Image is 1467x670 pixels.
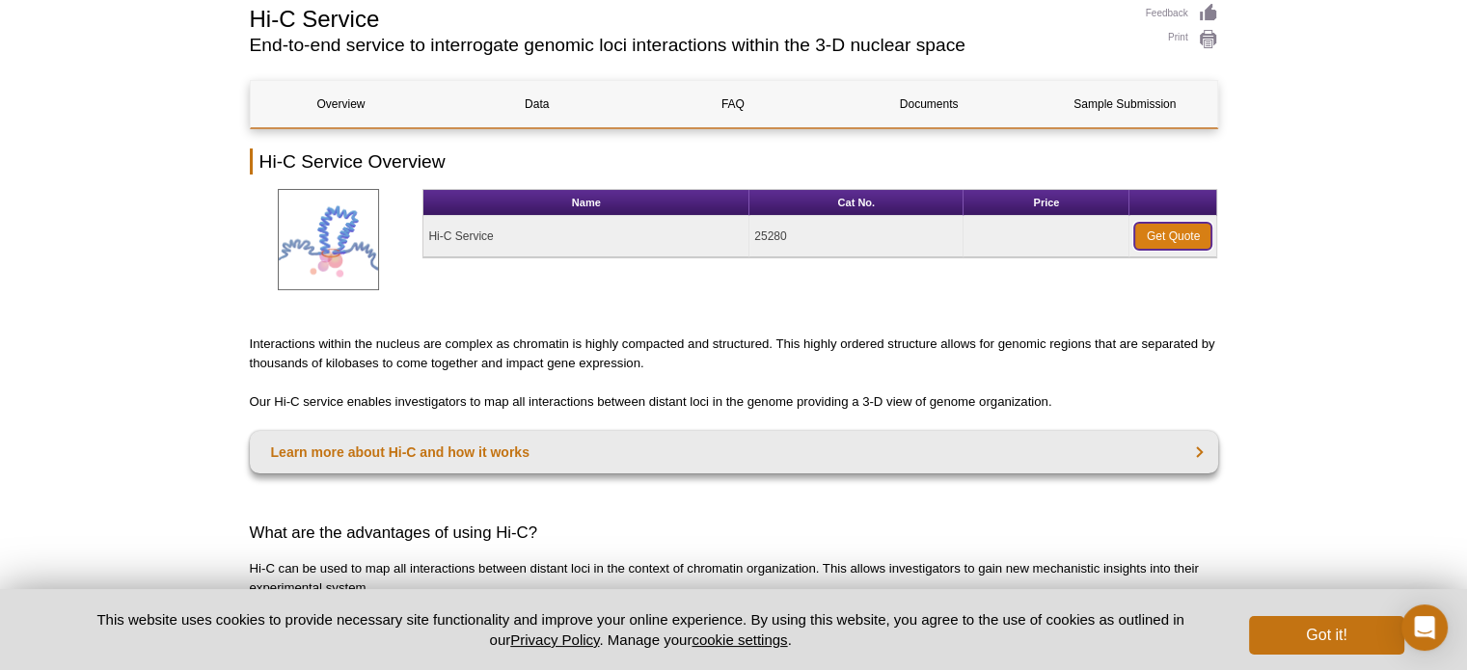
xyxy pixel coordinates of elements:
p: This website uses cookies to provide necessary site functionality and improve your online experie... [64,609,1218,650]
th: Name [423,190,749,216]
a: Learn more about Hi-C and how it works [250,431,1218,473]
p: Interactions within the nucleus are complex as chromatin is highly compacted and structured. This... [250,335,1218,373]
a: Overview [251,81,432,127]
p: Our Hi-C service enables investigators to map all interactions between distant loci in the genome... [250,392,1218,412]
button: cookie settings [692,631,787,648]
th: Cat No. [749,190,964,216]
img: Hi-C Service [278,189,379,290]
td: Hi-C Service [423,216,749,257]
td: 25280 [749,216,964,257]
a: Documents [838,81,1019,127]
a: Sample Submission [1034,81,1215,127]
th: Price [964,190,1129,216]
h3: What are the advantages of using Hi-C? [250,522,1218,545]
a: FAQ [642,81,824,127]
h2: Hi-C Service Overview [250,148,1218,174]
a: Print [1146,29,1218,50]
button: Got it! [1249,616,1403,655]
a: Feedback [1146,3,1218,24]
h2: End-to-end service to interrogate genomic loci interactions within the 3-D nuclear space​ [250,37,1127,54]
a: Data [447,81,628,127]
a: Get Quote [1134,223,1211,250]
p: Hi-C can be used to map all interactions between distant loci in the context of chromatin organiz... [250,559,1218,598]
h1: Hi-C Service [250,3,1127,32]
a: Privacy Policy [510,631,599,648]
div: Open Intercom Messenger [1401,604,1448,651]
